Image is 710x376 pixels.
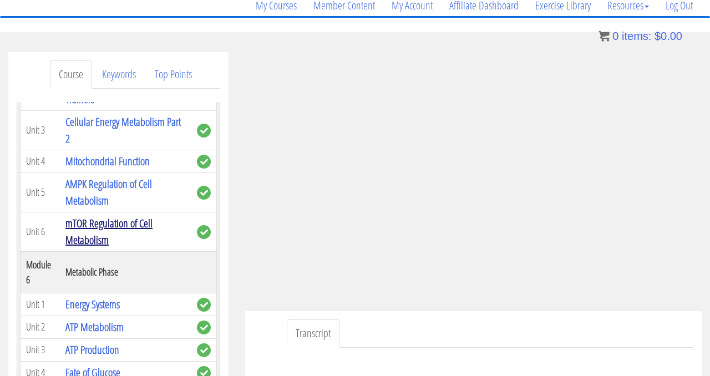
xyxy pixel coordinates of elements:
[65,114,181,146] a: Cellular Energy Metabolism Part 2
[655,30,682,42] bdi: 0.00
[197,124,211,138] span: complete
[197,298,211,312] span: complete
[612,30,618,42] span: 0
[197,343,211,357] span: complete
[65,176,152,208] a: AMPK Regulation of Cell Metabolism
[655,30,661,42] span: $
[21,293,60,316] td: Unit 1
[65,342,119,357] a: ATP Production
[146,60,201,89] a: Top Points
[599,31,610,42] img: icon11.png
[65,297,120,312] a: Energy Systems
[197,186,211,200] span: complete
[21,110,60,150] td: Unit 3
[65,319,124,334] a: ATP Metabolism
[599,30,682,42] a: 0 items: $0.00
[622,30,651,42] span: items:
[21,150,60,172] td: Unit 4
[60,251,191,293] th: Metabolic Phase
[21,212,60,251] td: Unit 6
[21,172,60,212] td: Unit 5
[287,319,339,348] a: Transcript
[65,75,176,106] a: Cellular Energy Metabolism for Trainers
[21,251,60,293] th: Module 6
[197,155,211,169] span: complete
[21,338,60,361] td: Unit 3
[197,225,211,239] span: complete
[65,216,153,247] a: mTOR Regulation of Cell Metabolism
[50,60,92,89] a: Course
[93,60,145,89] a: Keywords
[197,321,211,334] span: complete
[21,316,60,338] td: Unit 2
[65,154,150,169] a: Mitochondrial Function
